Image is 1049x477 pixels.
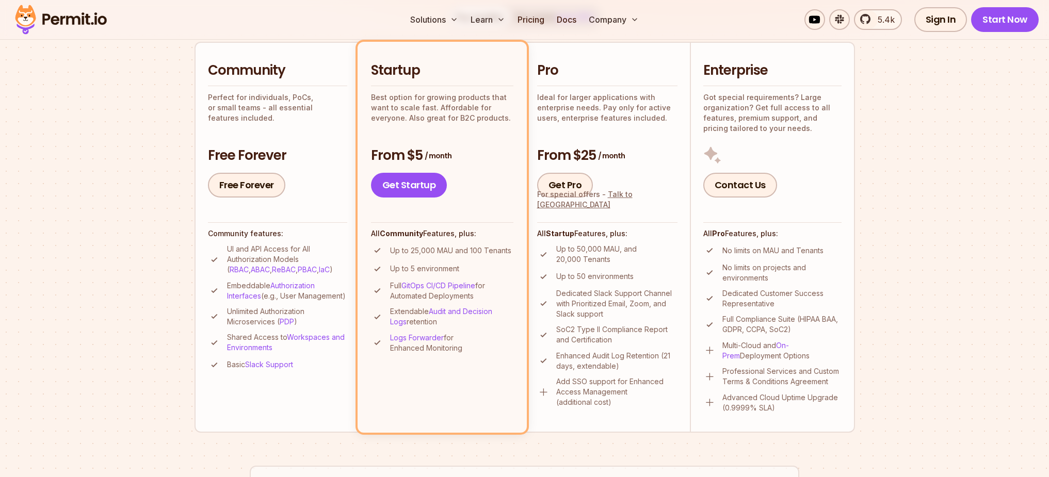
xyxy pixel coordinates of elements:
button: Learn [466,9,509,30]
h4: All Features, plus: [537,228,677,239]
a: Logs Forwarder [390,333,444,342]
a: Sign In [914,7,967,32]
p: No limits on MAU and Tenants [722,245,824,256]
h3: From $25 [537,146,677,165]
strong: Community [380,229,423,238]
h3: From $5 [371,146,513,165]
strong: Pro [712,229,725,238]
h3: Free Forever [208,146,347,165]
p: for Enhanced Monitoring [390,333,513,353]
a: PBAC [298,265,317,274]
p: Ideal for larger applications with enterprise needs. Pay only for active users, enterprise featur... [537,92,677,123]
p: Extendable retention [390,306,513,327]
p: Up to 50 environments [556,271,634,282]
a: Audit and Decision Logs [390,307,492,326]
a: Get Startup [371,173,447,198]
a: Free Forever [208,173,285,198]
p: Embeddable (e.g., User Management) [227,281,347,301]
p: Multi-Cloud and Deployment Options [722,340,842,361]
button: Solutions [406,9,462,30]
a: Authorization Interfaces [227,281,315,300]
p: Best option for growing products that want to scale fast. Affordable for everyone. Also great for... [371,92,513,123]
p: Full Compliance Suite (HIPAA BAA, GDPR, CCPA, SoC2) [722,314,842,335]
p: No limits on projects and environments [722,262,842,283]
p: Unlimited Authorization Microservices ( ) [227,306,347,327]
a: RBAC [230,265,249,274]
p: Enhanced Audit Log Retention (21 days, extendable) [556,351,677,371]
strong: Startup [546,229,574,238]
h2: Enterprise [703,61,842,80]
p: UI and API Access for All Authorization Models ( , , , , ) [227,244,347,275]
span: / month [598,151,625,161]
span: / month [425,151,451,161]
h2: Pro [537,61,677,80]
h4: All Features, plus: [371,228,513,239]
a: GitOps CI/CD Pipeline [401,281,475,290]
p: Perfect for individuals, PoCs, or small teams - all essential features included. [208,92,347,123]
a: Contact Us [703,173,777,198]
a: ABAC [251,265,270,274]
h2: Startup [371,61,513,80]
a: Pricing [513,9,548,30]
p: Basic [227,359,293,370]
p: Got special requirements? Large organization? Get full access to all features, premium support, a... [703,92,842,134]
a: IaC [319,265,330,274]
p: Full for Automated Deployments [390,281,513,301]
p: Advanced Cloud Uptime Upgrade (0.9999% SLA) [722,392,842,413]
a: On-Prem [722,341,789,360]
p: Up to 25,000 MAU and 100 Tenants [390,245,511,256]
p: Dedicated Slack Support Channel with Prioritized Email, Zoom, and Slack support [556,288,677,319]
img: Permit logo [10,2,111,37]
p: Dedicated Customer Success Representative [722,288,842,309]
a: Docs [553,9,580,30]
p: Shared Access to [227,332,347,353]
p: Up to 50,000 MAU, and 20,000 Tenants [556,244,677,265]
div: For special offers - [537,189,677,210]
p: Add SSO support for Enhanced Access Management (additional cost) [556,376,677,407]
h4: All Features, plus: [703,228,842,239]
p: SoC2 Type II Compliance Report and Certification [556,324,677,345]
a: Slack Support [245,360,293,369]
p: Professional Services and Custom Terms & Conditions Agreement [722,366,842,387]
a: PDP [280,317,294,326]
a: 5.4k [854,9,902,30]
p: Up to 5 environment [390,264,459,274]
button: Company [585,9,643,30]
a: ReBAC [272,265,296,274]
span: 5.4k [872,13,895,26]
h4: Community features: [208,228,347,239]
a: Start Now [971,7,1039,32]
a: Get Pro [537,173,593,198]
h2: Community [208,61,347,80]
